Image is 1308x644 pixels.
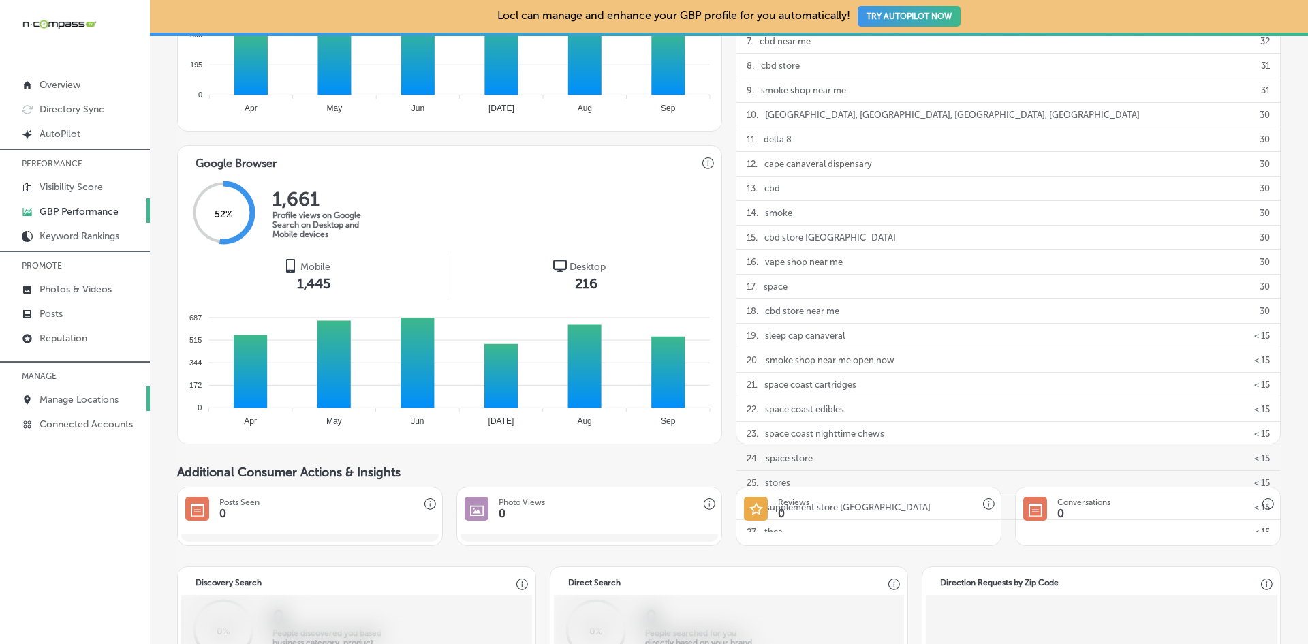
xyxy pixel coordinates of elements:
[765,250,843,274] p: vape shop near me
[747,373,758,397] p: 21 .
[764,275,788,298] p: space
[764,152,872,176] p: cape canaveral dispensary
[219,507,226,520] h1: 0
[1260,29,1270,53] p: 32
[1260,226,1270,249] p: 30
[22,18,97,31] img: 660ab0bf-5cc7-4cb8-ba1c-48b5ae0f18e60NCTV_CLogo_TV_Black_-500x88.png
[40,206,119,217] p: GBP Performance
[40,333,87,344] p: Reputation
[190,31,202,39] tspan: 390
[1260,127,1270,151] p: 30
[189,381,202,389] tspan: 172
[1254,348,1270,372] p: < 15
[747,299,758,323] p: 18 .
[765,397,844,421] p: space coast edibles
[747,78,754,102] p: 9 .
[764,127,792,151] p: delta 8
[1057,507,1064,520] h1: 0
[764,226,896,249] p: cbd store [GEOGRAPHIC_DATA]
[747,422,758,446] p: 23 .
[553,259,567,273] img: logo
[1260,275,1270,298] p: 30
[300,261,330,273] span: Mobile
[411,104,424,114] tspan: Jun
[40,181,103,193] p: Visibility Score
[1260,152,1270,176] p: 30
[661,416,676,426] tspan: Sep
[185,567,272,592] h3: Discovery Search
[40,394,119,405] p: Manage Locations
[747,201,758,225] p: 14 .
[661,104,676,114] tspan: Sep
[1260,299,1270,323] p: 30
[244,416,257,426] tspan: Apr
[1254,324,1270,348] p: < 15
[765,471,790,495] p: stores
[575,275,597,292] span: 216
[544,538,635,547] p: Available prior to [DATE]
[189,358,202,367] tspan: 344
[765,324,845,348] p: sleep cap canaveral
[747,226,758,249] p: 15 .
[766,348,894,372] p: smoke shop near me open now
[327,104,343,114] tspan: May
[747,324,758,348] p: 19 .
[747,275,757,298] p: 17 .
[778,507,785,520] h1: 0
[765,299,839,323] p: cbd store near me
[747,103,758,127] p: 10 .
[411,416,424,426] tspan: Jun
[764,373,856,397] p: space coast cartridges
[760,29,811,53] p: cbd near me
[272,188,381,211] h2: 1,661
[577,416,591,426] tspan: Aug
[40,230,119,242] p: Keyword Rankings
[747,348,759,372] p: 20 .
[557,567,632,592] h3: Direct Search
[747,127,757,151] p: 11 .
[284,259,298,273] img: logo
[185,146,287,174] h3: Google Browser
[499,507,505,520] h1: 0
[1260,177,1270,200] p: 30
[929,567,1070,592] h3: Direction Requests by Zip Code
[326,416,342,426] tspan: May
[40,79,80,91] p: Overview
[766,446,813,470] p: space store
[747,397,758,421] p: 22 .
[747,152,758,176] p: 12 .
[765,422,884,446] p: space coast nighttime chews
[765,201,792,225] p: smoke
[1260,103,1270,127] p: 30
[189,313,202,321] tspan: 687
[488,416,514,426] tspan: [DATE]
[764,177,780,200] p: cbd
[245,104,258,114] tspan: Apr
[1254,446,1270,470] p: < 15
[40,283,112,295] p: Photos & Videos
[747,177,758,200] p: 13 .
[190,61,202,69] tspan: 195
[1254,471,1270,495] p: < 15
[40,418,133,430] p: Connected Accounts
[40,308,63,320] p: Posts
[858,6,961,27] button: TRY AUTOPILOT NOW
[747,29,753,53] p: 7 .
[264,538,356,547] p: Available prior to [DATE]
[1261,78,1270,102] p: 31
[747,250,758,274] p: 16 .
[1254,373,1270,397] p: < 15
[765,103,1140,127] p: [GEOGRAPHIC_DATA], [GEOGRAPHIC_DATA], [GEOGRAPHIC_DATA], [GEOGRAPHIC_DATA]
[1260,250,1270,274] p: 30
[747,54,754,78] p: 8 .
[488,104,514,114] tspan: [DATE]
[1254,397,1270,421] p: < 15
[570,261,606,273] span: Desktop
[198,91,202,99] tspan: 0
[219,497,260,507] h3: Posts Seen
[578,104,592,114] tspan: Aug
[761,78,846,102] p: smoke shop near me
[40,104,104,115] p: Directory Sync
[1261,54,1270,78] p: 31
[40,128,80,140] p: AutoPilot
